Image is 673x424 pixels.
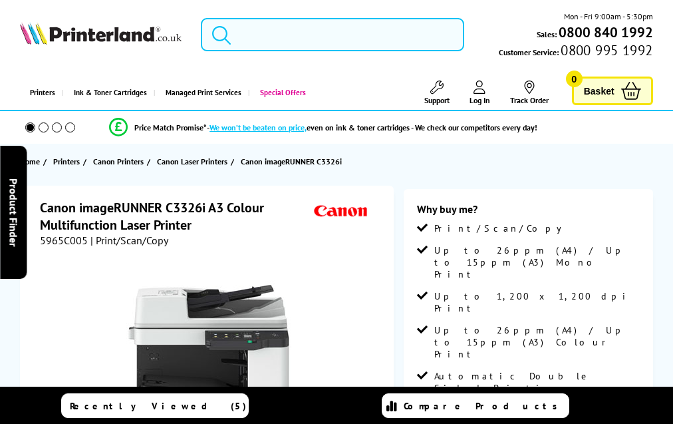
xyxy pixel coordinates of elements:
[564,10,653,23] span: Mon - Fri 9:00am - 5:30pm
[61,393,249,418] a: Recently Viewed (5)
[559,23,653,41] b: 0800 840 1992
[434,222,571,234] span: Print/Scan/Copy
[20,22,181,47] a: Printerland Logo
[40,199,311,234] h1: Canon imageRUNNER C3326i A3 Colour Multifunction Laser Printer
[499,44,652,59] span: Customer Service:
[154,76,248,110] a: Managed Print Services
[382,393,569,418] a: Compare Products
[424,95,450,105] span: Support
[424,81,450,105] a: Support
[417,202,640,222] div: Why buy me?
[241,156,342,166] span: Canon imageRUNNER C3326i
[566,71,583,87] span: 0
[93,154,147,168] a: Canon Printers
[20,154,43,168] a: Home
[510,81,549,105] a: Track Order
[557,26,653,39] a: 0800 840 1992
[537,28,557,41] span: Sales:
[93,154,144,168] span: Canon Printers
[157,154,231,168] a: Canon Laser Printers
[53,154,80,168] span: Printers
[62,76,154,110] a: Ink & Toner Cartridges
[248,76,313,110] a: Special Offers
[434,324,640,360] span: Up to 26ppm (A4) / Up to 15ppm (A3) Colour Print
[470,95,490,105] span: Log In
[7,116,640,139] li: modal_Promise
[404,400,565,412] span: Compare Products
[70,400,247,412] span: Recently Viewed (5)
[90,234,168,247] span: | Print/Scan/Copy
[53,154,83,168] a: Printers
[7,178,20,246] span: Product Finder
[20,22,181,45] img: Printerland Logo
[134,122,207,132] span: Price Match Promise*
[311,199,372,224] img: Canon
[434,244,640,280] span: Up to 26ppm (A4) / Up to 15ppm (A3) Mono Print
[74,76,147,110] span: Ink & Toner Cartridges
[434,370,640,394] span: Automatic Double Sided Printing
[434,290,640,314] span: Up to 1,200 x 1,200 dpi Print
[572,77,653,105] a: Basket 0
[584,82,614,100] span: Basket
[559,44,652,57] span: 0800 995 1992
[20,154,40,168] span: Home
[157,154,227,168] span: Canon Laser Printers
[40,234,88,247] span: 5965C005
[209,122,307,132] span: We won’t be beaten on price,
[207,122,537,132] div: - even on ink & toner cartridges - We check our competitors every day!
[470,81,490,105] a: Log In
[20,76,62,110] a: Printers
